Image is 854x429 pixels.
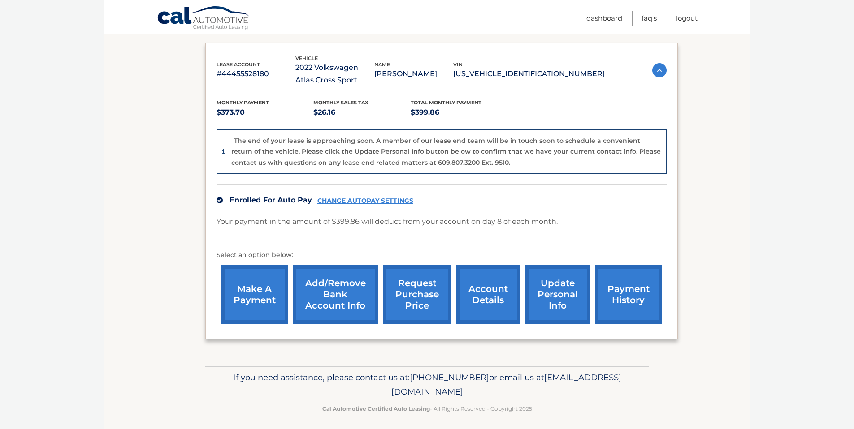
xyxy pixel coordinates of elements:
p: Select an option below: [217,250,667,261]
span: Enrolled For Auto Pay [230,196,312,204]
p: $26.16 [313,106,411,119]
span: Monthly sales Tax [313,99,368,106]
p: $399.86 [411,106,508,119]
a: make a payment [221,265,288,324]
span: Total Monthly Payment [411,99,481,106]
a: payment history [595,265,662,324]
span: [PHONE_NUMBER] [410,372,489,382]
span: name [374,61,390,68]
p: 2022 Volkswagen Atlas Cross Sport [295,61,374,86]
a: request purchase price [383,265,451,324]
span: vehicle [295,55,318,61]
a: Logout [676,11,698,26]
a: account details [456,265,520,324]
img: check.svg [217,197,223,203]
a: Dashboard [586,11,622,26]
a: CHANGE AUTOPAY SETTINGS [317,197,413,205]
p: [US_VEHICLE_IDENTIFICATION_NUMBER] [453,68,605,80]
span: vin [453,61,463,68]
strong: Cal Automotive Certified Auto Leasing [322,405,430,412]
p: #44455528180 [217,68,295,80]
span: Monthly Payment [217,99,269,106]
p: The end of your lease is approaching soon. A member of our lease end team will be in touch soon t... [231,137,661,167]
p: [PERSON_NAME] [374,68,453,80]
span: [EMAIL_ADDRESS][DOMAIN_NAME] [391,372,621,397]
a: Add/Remove bank account info [293,265,378,324]
p: Your payment in the amount of $399.86 will deduct from your account on day 8 of each month. [217,215,558,228]
p: - All Rights Reserved - Copyright 2025 [211,404,643,413]
a: update personal info [525,265,590,324]
p: If you need assistance, please contact us at: or email us at [211,370,643,399]
p: $373.70 [217,106,314,119]
img: accordion-active.svg [652,63,667,77]
a: Cal Automotive [157,6,251,32]
a: FAQ's [642,11,657,26]
span: lease account [217,61,260,68]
